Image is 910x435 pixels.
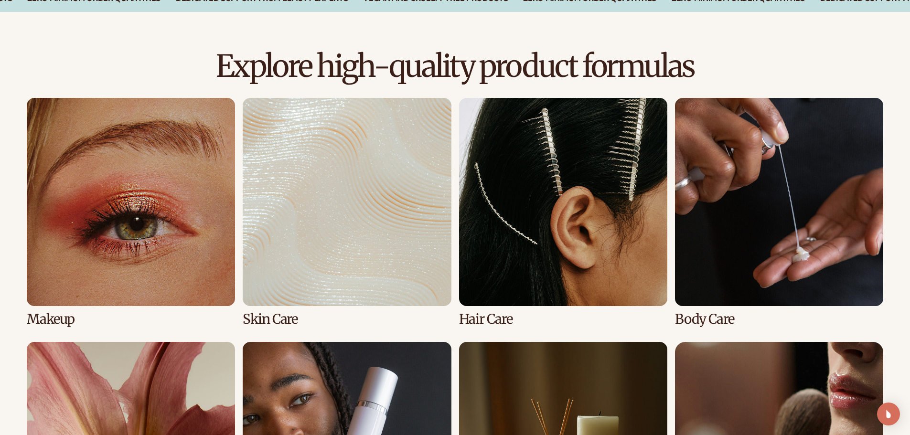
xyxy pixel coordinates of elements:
div: Open Intercom Messenger [877,403,900,425]
h3: Hair Care [459,312,667,327]
div: 3 / 8 [459,98,667,327]
div: 2 / 8 [243,98,451,327]
h3: Body Care [675,312,883,327]
div: 1 / 8 [27,98,235,327]
h3: Makeup [27,312,235,327]
div: 4 / 8 [675,98,883,327]
h3: Skin Care [243,312,451,327]
h2: Explore high-quality product formulas [27,50,883,82]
